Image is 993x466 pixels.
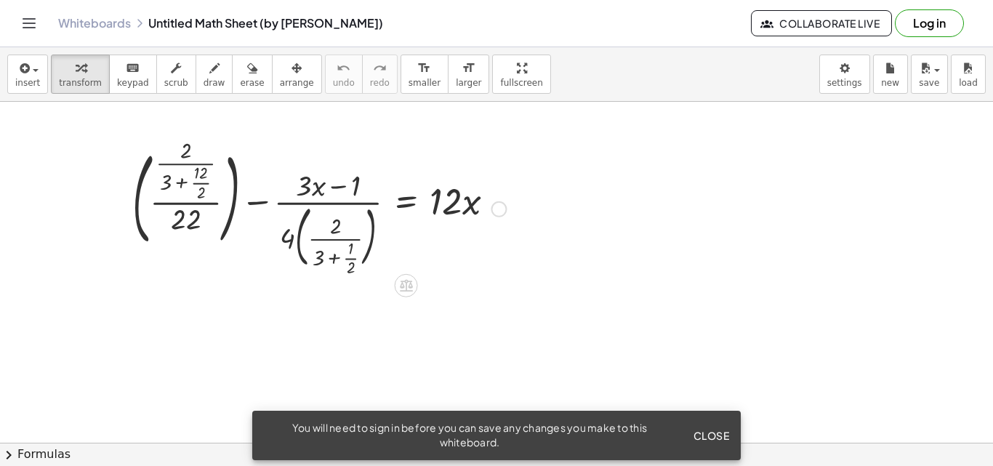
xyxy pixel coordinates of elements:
[156,55,196,94] button: scrub
[693,429,729,442] span: Close
[827,78,862,88] span: settings
[325,55,363,94] button: undoundo
[751,10,892,36] button: Collaborate Live
[373,60,387,77] i: redo
[448,55,489,94] button: format_sizelarger
[959,78,978,88] span: load
[873,55,908,94] button: new
[401,55,449,94] button: format_sizesmaller
[417,60,431,77] i: format_size
[15,78,40,88] span: insert
[337,60,350,77] i: undo
[911,55,948,94] button: save
[395,274,418,297] div: Apply the same math to both sides of the equation
[240,78,264,88] span: erase
[58,16,131,31] a: Whiteboards
[687,422,735,449] button: Close
[951,55,986,94] button: load
[196,55,233,94] button: draw
[17,12,41,35] button: Toggle navigation
[895,9,964,37] button: Log in
[109,55,157,94] button: keyboardkeypad
[881,78,899,88] span: new
[462,60,475,77] i: format_size
[117,78,149,88] span: keypad
[333,78,355,88] span: undo
[492,55,550,94] button: fullscreen
[272,55,322,94] button: arrange
[456,78,481,88] span: larger
[126,60,140,77] i: keyboard
[264,421,675,450] div: You will need to sign in before you can save any changes you make to this whiteboard.
[500,78,542,88] span: fullscreen
[919,78,939,88] span: save
[232,55,272,94] button: erase
[370,78,390,88] span: redo
[819,55,870,94] button: settings
[7,55,48,94] button: insert
[59,78,102,88] span: transform
[362,55,398,94] button: redoredo
[51,55,110,94] button: transform
[280,78,314,88] span: arrange
[763,17,880,30] span: Collaborate Live
[409,78,441,88] span: smaller
[204,78,225,88] span: draw
[164,78,188,88] span: scrub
